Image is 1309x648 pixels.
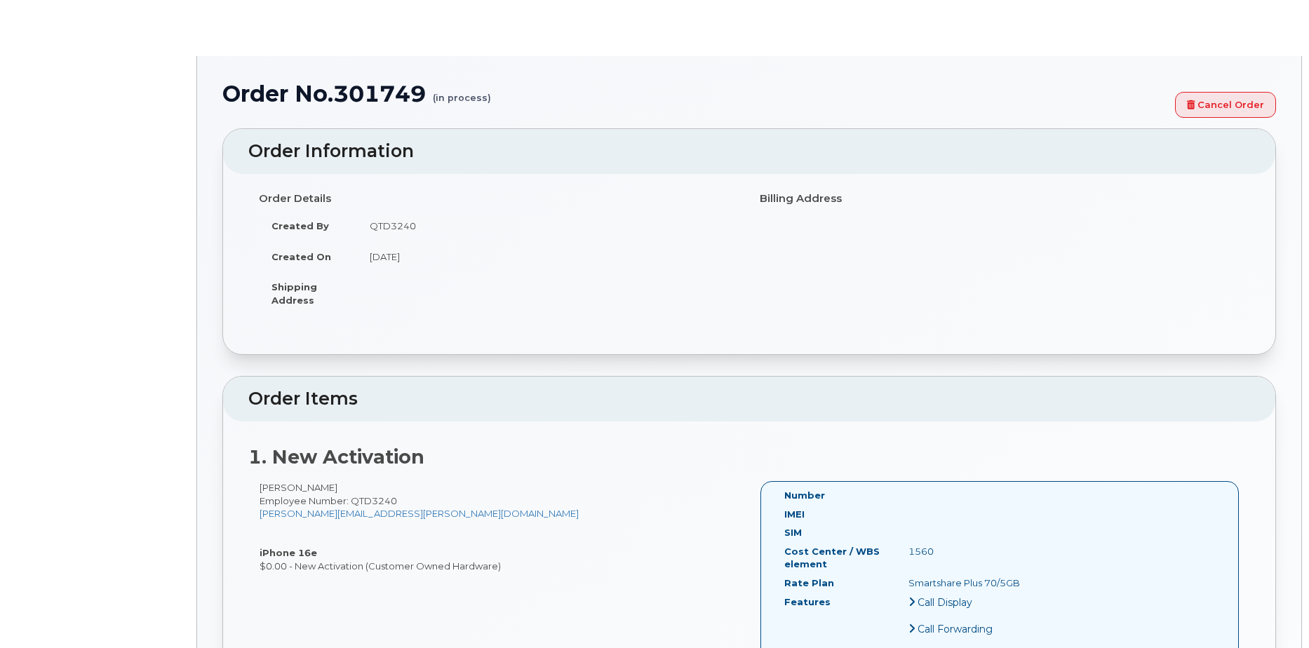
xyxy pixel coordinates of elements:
label: IMEI [784,508,805,521]
a: Cancel Order [1175,92,1276,118]
small: (in process) [433,81,491,103]
label: Features [784,595,831,609]
h2: Order Information [248,142,1250,161]
a: [PERSON_NAME][EMAIL_ADDRESS][PERSON_NAME][DOMAIN_NAME] [260,508,579,519]
strong: Shipping Address [271,281,317,306]
div: Smartshare Plus 70/5GB [898,576,1072,590]
strong: iPhone 16e [260,547,317,558]
div: 1560 [898,545,1072,558]
strong: 1. New Activation [248,445,424,468]
td: [DATE] [357,241,739,272]
h2: Order Items [248,389,1250,409]
h4: Order Details [259,193,739,205]
label: Rate Plan [784,576,834,590]
label: Cost Center / WBS element [784,545,887,571]
strong: Created By [271,220,329,231]
span: Call Display [918,596,972,609]
div: [PERSON_NAME] $0.00 - New Activation (Customer Owned Hardware) [248,481,749,572]
h1: Order No.301749 [222,81,1168,106]
span: Call Forwarding [918,623,993,635]
strong: Created On [271,251,331,262]
td: QTD3240 [357,210,739,241]
label: SIM [784,526,802,539]
label: Number [784,489,825,502]
h4: Billing Address [760,193,1240,205]
span: Employee Number: QTD3240 [260,495,397,506]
